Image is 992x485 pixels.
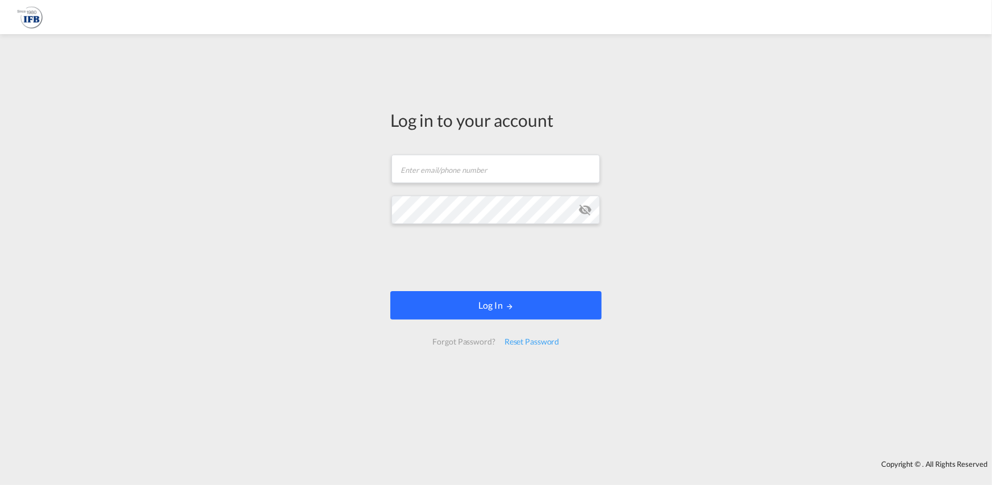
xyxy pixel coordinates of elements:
md-icon: icon-eye-off [578,203,592,217]
div: Log in to your account [390,108,602,132]
iframe: reCAPTCHA [410,235,582,280]
input: Enter email/phone number [391,155,600,183]
div: Forgot Password? [428,331,499,352]
img: b628ab10256c11eeb52753acbc15d091.png [17,5,43,30]
div: Reset Password [500,331,564,352]
button: LOGIN [390,291,602,320]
